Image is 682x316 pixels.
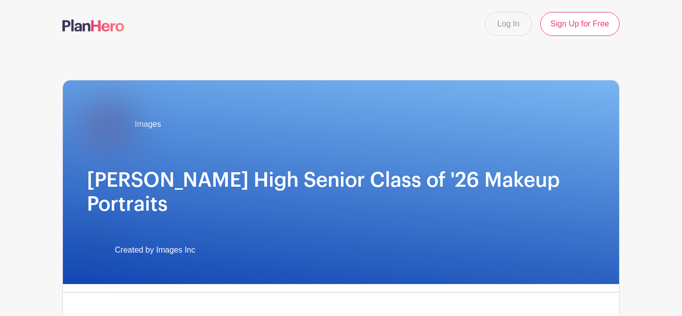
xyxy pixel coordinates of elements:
[115,244,195,256] span: Created by Images Inc
[87,104,127,144] img: Byrnes.jpg
[135,118,161,130] span: Images
[87,168,595,216] h1: [PERSON_NAME] High Senior Class of '26 Makeup Portraits
[485,12,532,36] a: Log In
[87,240,107,260] img: IMAGES%20logo%20transparenT%20PNG%20s.png
[62,19,124,31] img: logo-507f7623f17ff9eddc593b1ce0a138ce2505c220e1c5a4e2b4648c50719b7d32.svg
[540,12,620,36] a: Sign Up for Free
